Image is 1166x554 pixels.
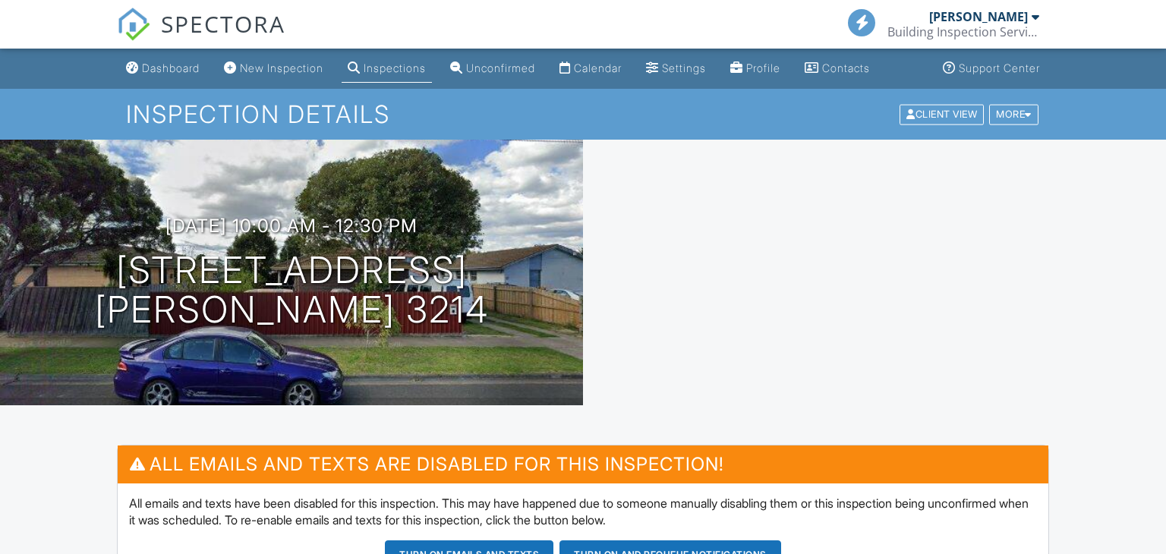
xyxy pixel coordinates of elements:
[553,55,628,83] a: Calendar
[887,24,1039,39] div: Building Inspection Services
[799,55,876,83] a: Contacts
[929,9,1028,24] div: [PERSON_NAME]
[118,445,1049,483] h3: All emails and texts are disabled for this inspection!
[444,55,541,83] a: Unconfirmed
[161,8,285,39] span: SPECTORA
[117,8,150,41] img: The Best Home Inspection Software - Spectora
[240,61,323,74] div: New Inspection
[662,61,706,74] div: Settings
[120,55,206,83] a: Dashboard
[898,108,988,119] a: Client View
[95,250,489,331] h1: [STREET_ADDRESS] [PERSON_NAME] 3214
[900,104,984,124] div: Client View
[746,61,780,74] div: Profile
[126,101,1039,127] h1: Inspection Details
[937,55,1046,83] a: Support Center
[822,61,870,74] div: Contacts
[342,55,432,83] a: Inspections
[989,104,1038,124] div: More
[129,495,1038,529] p: All emails and texts have been disabled for this inspection. This may have happened due to someon...
[218,55,329,83] a: New Inspection
[117,20,285,52] a: SPECTORA
[364,61,426,74] div: Inspections
[724,55,786,83] a: Profile
[959,61,1040,74] div: Support Center
[142,61,200,74] div: Dashboard
[466,61,535,74] div: Unconfirmed
[165,216,418,236] h3: [DATE] 10:00 am - 12:30 pm
[574,61,622,74] div: Calendar
[640,55,712,83] a: Settings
